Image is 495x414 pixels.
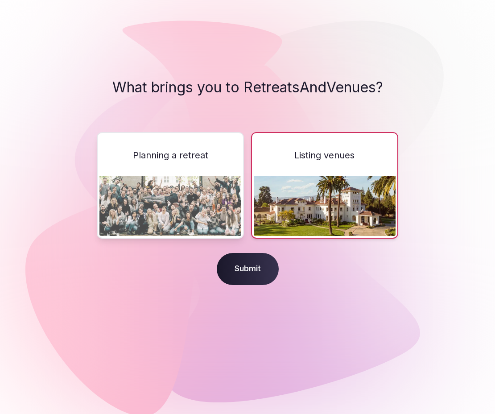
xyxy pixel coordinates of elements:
img: A beautiful venue in the hills with palm trees around [254,176,396,236]
span: Planning a retreat [133,149,208,161]
span: Submit [217,253,279,285]
h1: What brings you to RetreatsAndVenues? [18,79,477,96]
span: Listing venues [294,149,355,161]
img: The CloseCRM company team on retreat [99,176,241,236]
